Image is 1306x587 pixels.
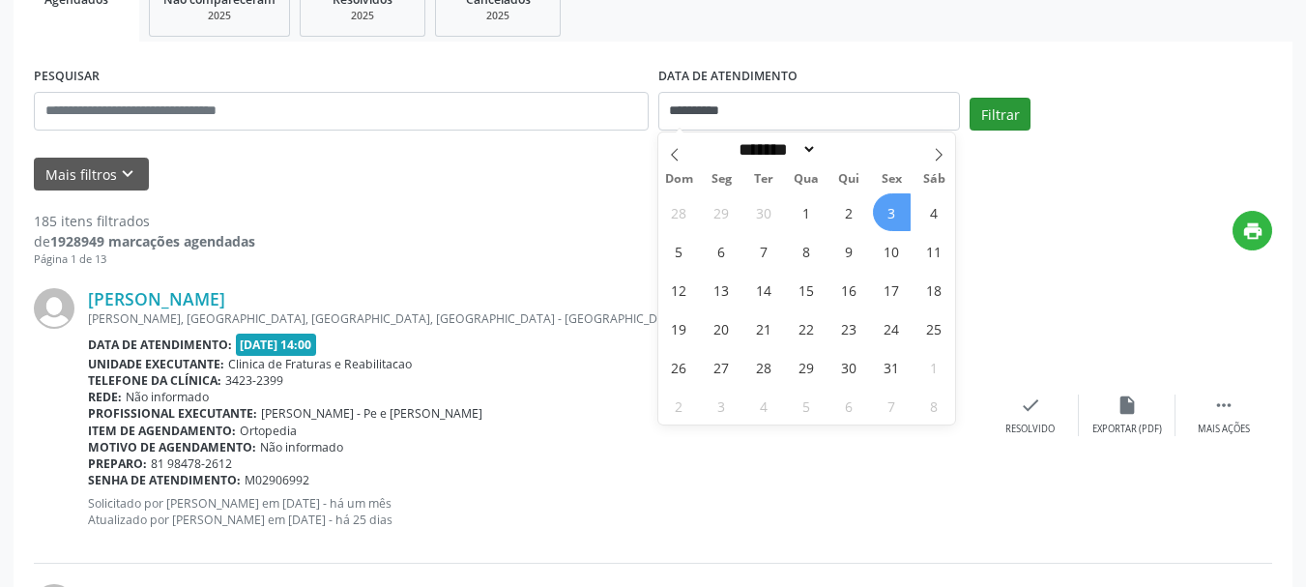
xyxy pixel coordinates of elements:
img: img [34,288,74,329]
span: Outubro 13, 2025 [703,271,740,308]
i:  [1213,395,1234,416]
span: Outubro 17, 2025 [873,271,911,308]
b: Telefone da clínica: [88,372,221,389]
a: [PERSON_NAME] [88,288,225,309]
i: keyboard_arrow_down [117,163,138,185]
span: 81 98478-2612 [151,455,232,472]
span: Outubro 28, 2025 [745,348,783,386]
span: Ortopedia [240,423,297,439]
div: 2025 [314,9,411,23]
span: Outubro 5, 2025 [660,232,698,270]
span: Novembro 4, 2025 [745,387,783,425]
span: Outubro 9, 2025 [830,232,868,270]
span: Outubro 25, 2025 [915,309,953,347]
label: PESQUISAR [34,62,100,92]
span: Outubro 11, 2025 [915,232,953,270]
span: Outubro 19, 2025 [660,309,698,347]
span: Seg [700,173,742,186]
b: Motivo de agendamento: [88,439,256,455]
div: de [34,231,255,251]
span: Novembro 6, 2025 [830,387,868,425]
div: [PERSON_NAME], [GEOGRAPHIC_DATA], [GEOGRAPHIC_DATA], [GEOGRAPHIC_DATA] - [GEOGRAPHIC_DATA] [88,310,982,327]
i: insert_drive_file [1117,395,1138,416]
span: Não informado [126,389,209,405]
label: DATA DE ATENDIMENTO [658,62,798,92]
div: Exportar (PDF) [1092,423,1162,436]
i: print [1242,220,1263,242]
p: Solicitado por [PERSON_NAME] em [DATE] - há um mês Atualizado por [PERSON_NAME] em [DATE] - há 25... [88,495,982,528]
span: Outubro 29, 2025 [788,348,826,386]
b: Unidade executante: [88,356,224,372]
span: Setembro 30, 2025 [745,193,783,231]
div: Página 1 de 13 [34,251,255,268]
span: 3423-2399 [225,372,283,389]
input: Year [817,139,881,160]
span: Outubro 10, 2025 [873,232,911,270]
span: [DATE] 14:00 [236,334,317,356]
div: 185 itens filtrados [34,211,255,231]
div: 2025 [163,9,276,23]
span: Outubro 20, 2025 [703,309,740,347]
button: Filtrar [970,98,1030,131]
span: Novembro 3, 2025 [703,387,740,425]
span: Outubro 18, 2025 [915,271,953,308]
span: Não informado [260,439,343,455]
span: Outubro 15, 2025 [788,271,826,308]
span: Outubro 30, 2025 [830,348,868,386]
b: Data de atendimento: [88,337,232,353]
span: Outubro 6, 2025 [703,232,740,270]
span: Outubro 7, 2025 [745,232,783,270]
span: Novembro 5, 2025 [788,387,826,425]
div: 2025 [450,9,546,23]
span: Novembro 2, 2025 [660,387,698,425]
span: Outubro 24, 2025 [873,309,911,347]
span: Outubro 16, 2025 [830,271,868,308]
span: Outubro 26, 2025 [660,348,698,386]
select: Month [733,139,818,160]
span: Outubro 8, 2025 [788,232,826,270]
b: Rede: [88,389,122,405]
span: Outubro 4, 2025 [915,193,953,231]
span: Outubro 3, 2025 [873,193,911,231]
div: Resolvido [1005,423,1055,436]
span: Qui [827,173,870,186]
strong: 1928949 marcações agendadas [50,232,255,250]
span: Setembro 29, 2025 [703,193,740,231]
span: Sex [870,173,913,186]
span: Outubro 21, 2025 [745,309,783,347]
span: Novembro 7, 2025 [873,387,911,425]
span: Outubro 22, 2025 [788,309,826,347]
span: Outubro 23, 2025 [830,309,868,347]
span: Qua [785,173,827,186]
b: Profissional executante: [88,405,257,422]
span: Clinica de Fraturas e Reabilitacao [228,356,412,372]
span: Outubro 2, 2025 [830,193,868,231]
span: Dom [658,173,701,186]
span: Outubro 27, 2025 [703,348,740,386]
span: Novembro 1, 2025 [915,348,953,386]
b: Preparo: [88,455,147,472]
i: check [1020,395,1041,416]
span: [PERSON_NAME] - Pe e [PERSON_NAME] [261,405,482,422]
span: Outubro 1, 2025 [788,193,826,231]
b: Senha de atendimento: [88,472,241,488]
span: Ter [742,173,785,186]
button: Mais filtroskeyboard_arrow_down [34,158,149,191]
span: M02906992 [245,472,309,488]
span: Setembro 28, 2025 [660,193,698,231]
span: Outubro 12, 2025 [660,271,698,308]
button: print [1233,211,1272,250]
span: Sáb [913,173,955,186]
b: Item de agendamento: [88,423,236,439]
span: Outubro 31, 2025 [873,348,911,386]
div: Mais ações [1198,423,1250,436]
span: Outubro 14, 2025 [745,271,783,308]
span: Novembro 8, 2025 [915,387,953,425]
